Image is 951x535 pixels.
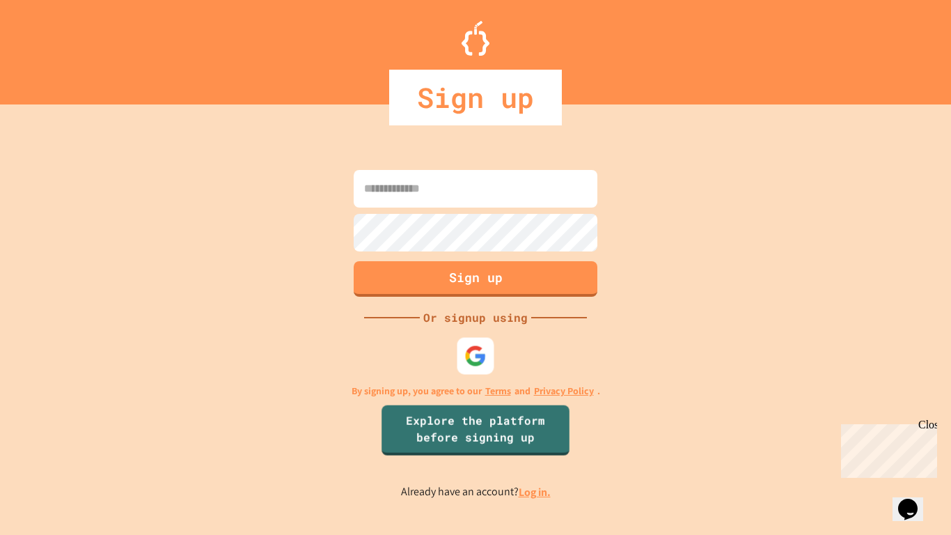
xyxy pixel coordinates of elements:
iframe: chat widget [835,419,937,478]
img: google-icon.svg [464,345,487,367]
div: Or signup using [420,309,531,326]
a: Log in. [519,485,551,499]
a: Terms [485,384,511,398]
img: Logo.svg [462,21,489,56]
div: Sign up [389,70,562,125]
button: Sign up [354,261,597,297]
p: By signing up, you agree to our and . [352,384,600,398]
p: Already have an account? [401,483,551,501]
a: Explore the platform before signing up [382,405,569,456]
a: Privacy Policy [534,384,594,398]
div: Chat with us now!Close [6,6,96,88]
iframe: chat widget [893,479,937,521]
